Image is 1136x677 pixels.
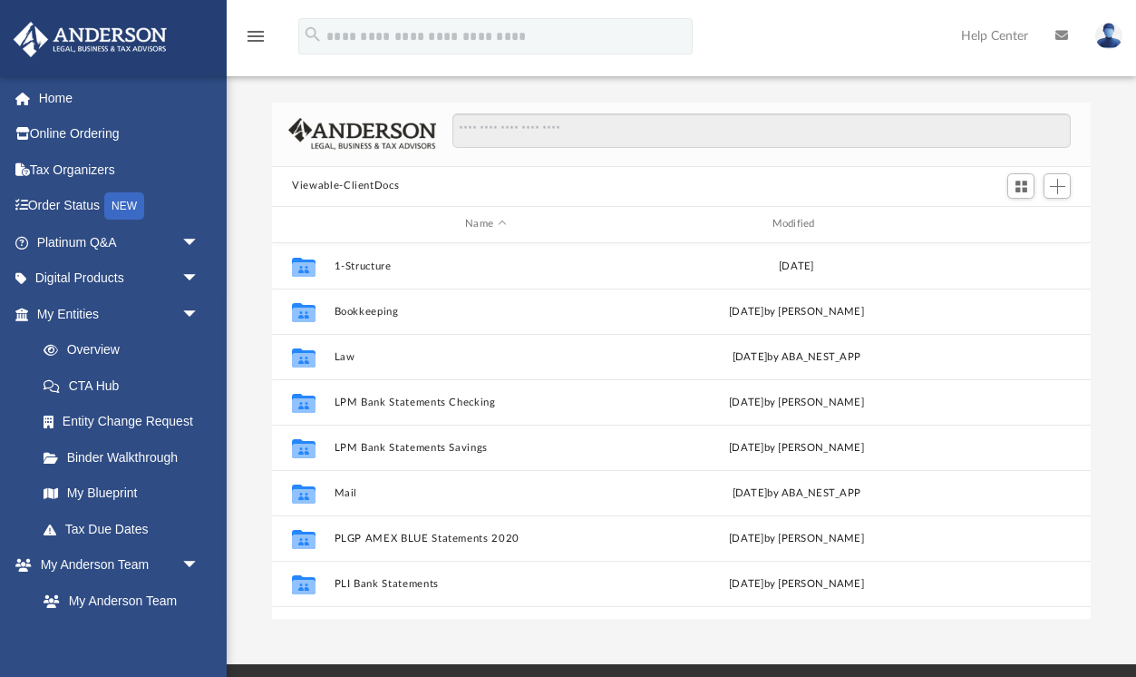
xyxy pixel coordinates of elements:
[13,116,227,152] a: Online Ordering
[646,439,948,456] div: [DATE] by [PERSON_NAME]
[181,547,218,584] span: arrow_drop_down
[13,188,227,225] a: Order StatusNEW
[25,583,209,619] a: My Anderson Team
[646,303,948,319] div: [DATE] by [PERSON_NAME]
[334,216,637,232] div: Name
[646,258,948,274] div: [DATE]
[13,224,227,260] a: Platinum Q&Aarrow_drop_down
[645,216,948,232] div: Modified
[13,80,227,116] a: Home
[181,224,218,261] span: arrow_drop_down
[335,533,637,545] button: PLGP AMEX BLUE Statements 2020
[13,260,227,297] a: Digital Productsarrow_drop_down
[335,351,637,363] button: Law
[8,22,172,57] img: Anderson Advisors Platinum Portal
[452,113,1071,148] input: Search files and folders
[25,476,218,512] a: My Blueprint
[25,439,227,476] a: Binder Walkthrough
[13,152,227,188] a: Tax Organizers
[13,547,218,584] a: My Anderson Teamarrow_drop_down
[25,404,227,440] a: Entity Change Request
[25,332,227,368] a: Overview
[292,178,399,194] button: Viewable-ClientDocs
[181,296,218,333] span: arrow_drop_down
[335,260,637,272] button: 1-Structure
[646,348,948,365] div: [DATE] by ABA_NEST_APP
[104,192,144,220] div: NEW
[1007,173,1034,199] button: Switch to Grid View
[245,25,267,47] i: menu
[1095,23,1122,49] img: User Pic
[303,25,323,44] i: search
[335,306,637,318] button: Bookkeeping
[335,487,637,499] button: Mail
[646,530,948,546] div: [DATE] by [PERSON_NAME]
[272,243,1091,620] div: grid
[181,260,218,298] span: arrow_drop_down
[25,511,227,547] a: Tax Due Dates
[335,578,637,590] button: PLI Bank Statements
[25,368,227,404] a: CTA Hub
[646,394,948,410] div: [DATE] by [PERSON_NAME]
[1044,173,1071,199] button: Add
[245,34,267,47] a: menu
[335,442,637,454] button: LPM Bank Statements Savings
[646,575,948,592] div: [DATE] by [PERSON_NAME]
[646,485,948,501] div: [DATE] by ABA_NEST_APP
[335,397,637,408] button: LPM Bank Statements Checking
[956,216,1083,232] div: id
[280,216,325,232] div: id
[13,296,227,332] a: My Entitiesarrow_drop_down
